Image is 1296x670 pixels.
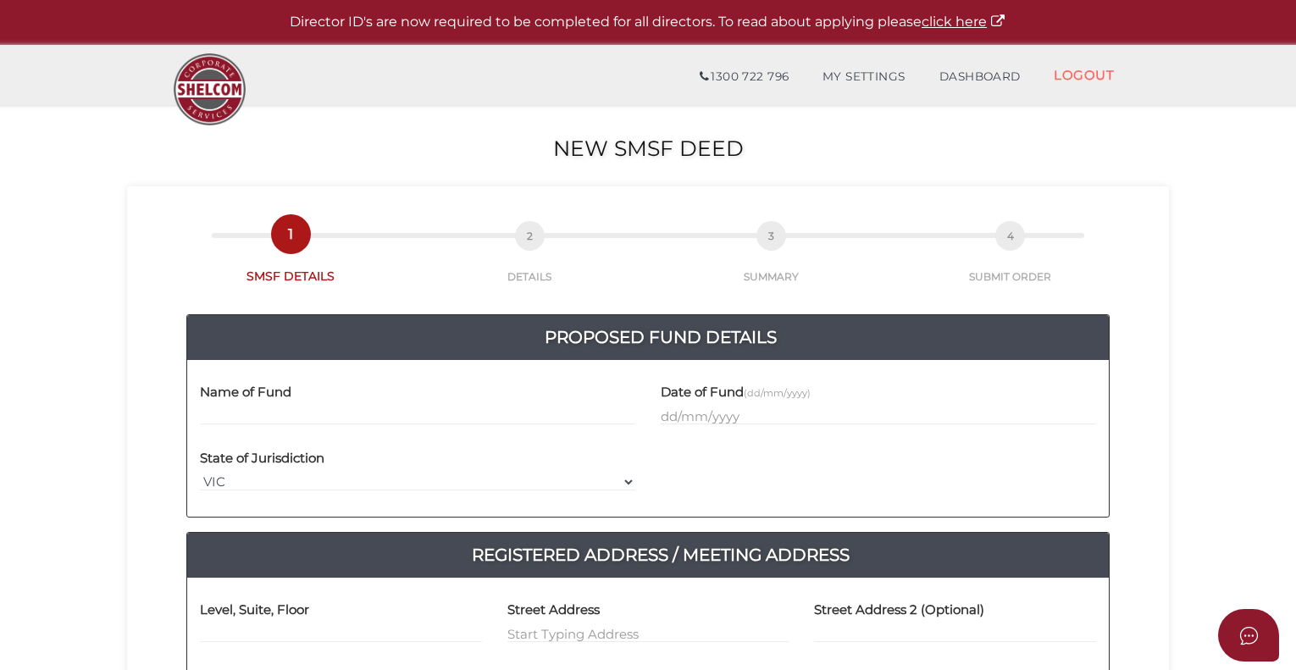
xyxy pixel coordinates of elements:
h4: Street Address [507,603,600,617]
a: 2DETAILS [412,240,647,284]
h4: Street Address 2 (Optional) [814,603,984,617]
span: 2 [515,221,545,251]
button: Open asap [1218,609,1279,662]
a: 1SMSF DETAILS [169,238,412,285]
h4: Proposed Fund Details [200,324,1122,351]
input: dd/mm/yyyy [661,407,1096,425]
h4: Registered Address / Meeting Address [200,541,1122,568]
span: 3 [756,221,786,251]
p: Director ID's are now required to be completed for all directors. To read about applying please [42,13,1254,32]
img: Logo [165,45,254,134]
a: MY SETTINGS [806,60,922,94]
a: 1300 722 796 [683,60,806,94]
h4: Date of Fund [661,385,811,400]
a: LOGOUT [1037,58,1131,92]
h4: Name of Fund [200,385,291,400]
span: 1 [276,219,306,249]
a: DASHBOARD [922,60,1038,94]
a: click here [922,14,1006,30]
small: (dd/mm/yyyy) [744,387,811,399]
a: 3SUMMARY [648,240,894,284]
a: 4SUBMIT ORDER [894,240,1127,284]
h4: State of Jurisdiction [200,451,324,466]
span: 4 [995,221,1025,251]
h4: Level, Suite, Floor [200,603,309,617]
input: Start Typing Address [507,624,789,643]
